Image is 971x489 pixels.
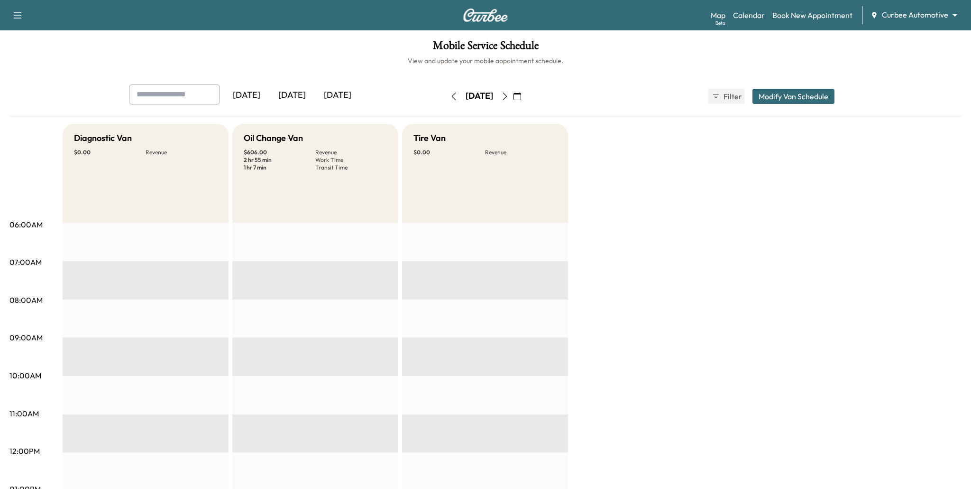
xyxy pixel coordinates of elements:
h6: View and update your mobile appointment schedule. [9,56,962,66]
p: 2 hr 55 min [244,156,315,164]
a: MapBeta [711,9,725,21]
p: 12:00PM [9,445,40,457]
button: Modify Van Schedule [752,89,834,104]
p: Revenue [146,149,217,156]
p: 06:00AM [9,219,43,230]
p: $ 0.00 [413,149,485,156]
h5: Oil Change Van [244,132,303,145]
p: 11:00AM [9,408,39,419]
img: Curbee Logo [463,9,508,22]
p: Work Time [315,156,387,164]
div: [DATE] [466,90,493,102]
div: [DATE] [315,85,360,106]
p: 1 hr 7 min [244,164,315,171]
p: 07:00AM [9,256,42,268]
p: Revenue [485,149,557,156]
h5: Tire Van [413,132,446,145]
a: Book New Appointment [772,9,852,21]
div: [DATE] [224,85,269,106]
h1: Mobile Service Schedule [9,40,962,56]
span: Curbee Automotive [882,9,948,20]
p: Revenue [315,149,387,156]
p: 10:00AM [9,370,41,381]
p: $ 0.00 [74,149,146,156]
p: 08:00AM [9,294,43,306]
span: Filter [724,91,741,102]
h5: Diagnostic Van [74,132,132,145]
p: Transit Time [315,164,387,171]
a: Calendar [733,9,765,21]
p: $ 606.00 [244,149,315,156]
div: [DATE] [269,85,315,106]
div: Beta [715,19,725,27]
p: 09:00AM [9,332,43,343]
button: Filter [708,89,745,104]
